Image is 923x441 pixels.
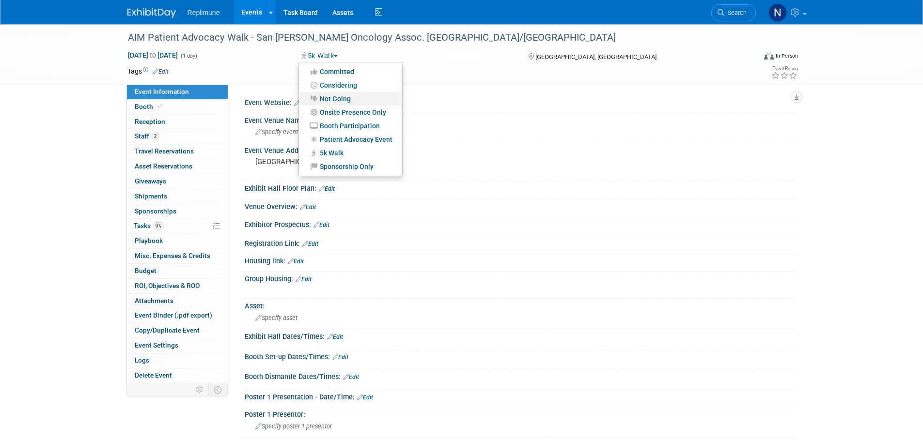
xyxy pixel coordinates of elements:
[127,368,228,383] a: Delete Event
[343,374,359,380] a: Edit
[135,192,167,200] span: Shipments
[127,66,169,76] td: Tags
[135,326,200,334] span: Copy/Duplicate Event
[135,147,194,155] span: Travel Reservations
[299,65,402,78] a: Committed
[724,9,747,16] span: Search
[255,128,333,136] span: Specify event venue name
[135,252,210,259] span: Misc. Expenses & Credits
[127,264,228,278] a: Budget
[148,51,157,59] span: to
[775,52,798,60] div: In-Person
[245,113,796,125] div: Event Venue Name:
[245,181,796,194] div: Exhibit Hall Floor Plan:
[135,311,212,319] span: Event Binder (.pdf export)
[298,51,342,61] button: 5k Walk
[135,297,173,304] span: Attachments
[299,92,402,106] a: Not Going
[299,133,402,146] a: Patient Advocacy Event
[245,254,796,266] div: Housing link:
[127,174,228,189] a: Giveaways
[135,132,159,140] span: Staff
[711,4,756,21] a: Search
[768,3,787,22] img: Nicole Schaeffner
[127,323,228,338] a: Copy/Duplicate Event
[299,146,402,160] a: 5k Walk
[153,68,169,75] a: Edit
[135,207,176,215] span: Sponsorships
[294,100,310,106] a: Edit
[127,294,228,308] a: Attachments
[125,29,741,46] div: AIM Patient Advocacy Walk - San [PERSON_NAME] Oncology Assoc. [GEOGRAPHIC_DATA]/[GEOGRAPHIC_DATA]
[127,115,228,129] a: Reception
[153,222,164,229] span: 0%
[135,341,178,349] span: Event Settings
[296,276,312,283] a: Edit
[302,241,318,247] a: Edit
[127,100,228,114] a: Booth
[135,103,164,110] span: Booth
[127,129,228,144] a: Staff2
[771,66,798,71] div: Event Rating
[134,222,164,229] span: Tasks
[135,282,200,289] span: ROI, Objectives & ROO
[299,106,402,119] a: Onsite Presence Only
[332,354,348,361] a: Edit
[255,423,332,430] span: Specify poster 1 presentor
[127,353,228,368] a: Logs
[699,50,798,65] div: Event Format
[299,78,402,92] a: Considering
[135,371,172,379] span: Delete Event
[255,314,297,321] span: Specify asset
[127,144,228,159] a: Travel Reservations
[300,204,316,211] a: Edit
[245,95,796,108] div: Event Website:
[127,159,228,174] a: Asset Reservations
[245,407,796,419] div: Poster 1 Presentor:
[180,53,197,59] span: (1 day)
[245,369,796,382] div: Booth Dismantle Dates/Times:
[127,234,228,248] a: Playbook
[135,118,165,125] span: Reception
[299,160,402,173] a: Sponsorship Only
[152,133,159,140] span: 2
[157,104,162,109] i: Booth reservation complete
[245,299,796,311] div: Asset:
[127,204,228,219] a: Sponsorships
[127,51,178,60] span: [DATE] [DATE]
[135,177,166,185] span: Giveaways
[255,157,464,166] pre: [GEOGRAPHIC_DATA][PERSON_NAME]
[135,237,163,244] span: Playbook
[135,162,192,170] span: Asset Reservations
[245,217,796,230] div: Exhibitor Prospectus:
[208,383,228,396] td: Toggle Event Tabs
[127,338,228,353] a: Event Settings
[245,236,796,249] div: Registration Link:
[299,119,402,133] a: Booth Participation
[127,219,228,233] a: Tasks0%
[191,383,208,396] td: Personalize Event Tab Strip
[327,334,343,340] a: Edit
[127,189,228,204] a: Shipments
[188,9,220,16] span: Replimune
[127,279,228,293] a: ROI, Objectives & ROO
[127,308,228,323] a: Event Binder (.pdf export)
[245,199,796,212] div: Venue Overview:
[127,8,176,18] img: ExhibitDay
[245,390,796,402] div: Poster 1 Presentation - Date/Time:
[135,356,149,364] span: Logs
[127,249,228,263] a: Misc. Expenses & Credits
[135,88,189,95] span: Event Information
[245,350,796,362] div: Booth Set-up Dates/Times:
[245,329,796,342] div: Exhibit Hall Dates/Times:
[288,258,304,265] a: Edit
[357,394,373,401] a: Edit
[313,222,329,228] a: Edit
[245,272,796,284] div: Group Housing:
[135,267,156,274] span: Budget
[764,52,774,60] img: Format-Inperson.png
[245,143,796,155] div: Event Venue Address:
[535,53,657,61] span: [GEOGRAPHIC_DATA], [GEOGRAPHIC_DATA]
[127,85,228,99] a: Event Information
[319,185,335,192] a: Edit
